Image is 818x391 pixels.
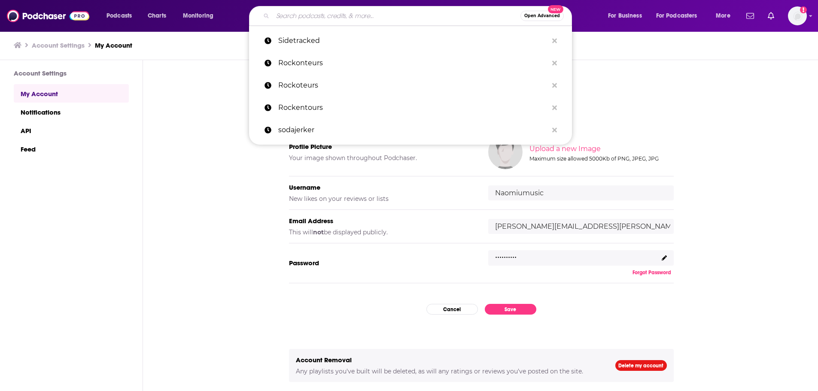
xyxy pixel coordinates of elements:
[7,8,89,24] img: Podchaser - Follow, Share and Rate Podcasts
[257,6,580,26] div: Search podcasts, credits, & more...
[278,52,548,74] p: Rockonteurs
[548,5,563,13] span: New
[177,9,225,23] button: open menu
[289,142,474,151] h5: Profile Picture
[426,304,478,315] button: Cancel
[495,248,517,261] p: ..........
[249,30,572,52] a: Sidetracked
[183,10,213,22] span: Monitoring
[14,139,129,158] a: Feed
[716,10,730,22] span: More
[602,9,653,23] button: open menu
[656,10,697,22] span: For Podcasters
[608,10,642,22] span: For Business
[14,103,129,121] a: Notifications
[95,41,132,49] a: My Account
[788,6,807,25] span: Logged in as Naomiumusic
[788,6,807,25] button: Show profile menu
[278,119,548,141] p: sodajerker
[249,52,572,74] a: Rockonteurs
[142,9,171,23] a: Charts
[289,154,474,162] h5: Your image shown throughout Podchaser.
[296,367,602,375] h5: Any playlists you've built will be deleted, as will any ratings or reviews you've posted on the s...
[488,135,523,169] img: Your profile image
[106,10,132,22] span: Podcasts
[764,9,778,23] a: Show notifications dropdown
[100,9,143,23] button: open menu
[249,119,572,141] a: sodajerker
[289,195,474,203] h5: New likes on your reviews or lists
[485,304,536,315] button: Save
[630,269,674,276] button: Forgot Password
[615,360,667,371] a: Delete my account
[800,6,807,13] svg: Add a profile image
[249,97,572,119] a: Rockentours
[14,121,129,139] a: API
[651,9,710,23] button: open menu
[788,6,807,25] img: User Profile
[289,228,474,236] h5: This will be displayed publicly.
[249,74,572,97] a: Rockoteurs
[289,259,474,267] h5: Password
[529,155,672,162] div: Maximum size allowed 5000Kb of PNG, JPEG, JPG
[524,14,560,18] span: Open Advanced
[313,228,324,236] b: not
[743,9,757,23] a: Show notifications dropdown
[14,84,129,103] a: My Account
[32,41,85,49] a: Account Settings
[148,10,166,22] span: Charts
[278,97,548,119] p: Rockentours
[488,219,674,234] input: email
[278,74,548,97] p: Rockoteurs
[289,217,474,225] h5: Email Address
[296,356,602,364] h5: Account Removal
[278,30,548,52] p: Sidetracked
[488,185,674,200] input: username
[289,183,474,191] h5: Username
[710,9,741,23] button: open menu
[520,11,564,21] button: Open AdvancedNew
[273,9,520,23] input: Search podcasts, credits, & more...
[14,69,129,77] h3: Account Settings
